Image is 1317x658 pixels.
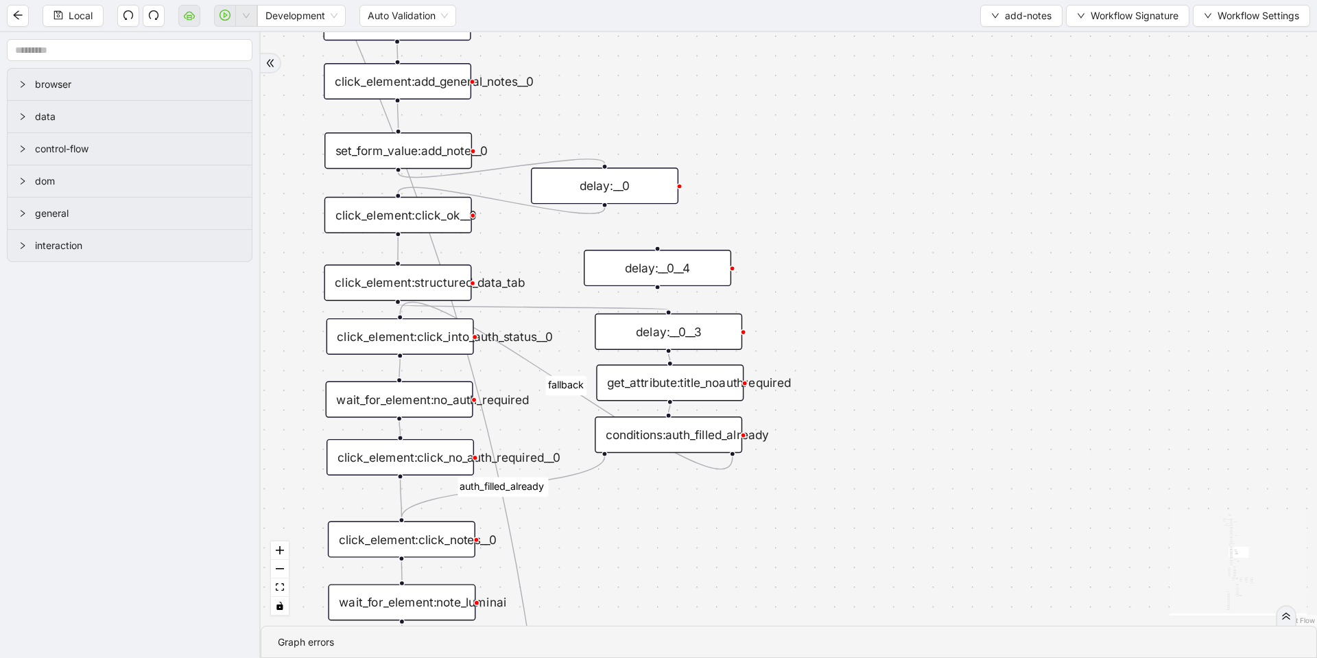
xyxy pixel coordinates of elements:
g: Edge from click_element:click_no_auth_required__0 to click_element:click_notes__0 [401,480,402,517]
div: get_attribute:title_noauthrequired [596,364,744,401]
div: click_element:click_ok__0 [324,197,472,233]
span: down [991,12,999,20]
div: delay:__0__3 [595,314,742,350]
span: right [19,209,27,218]
div: interaction [8,230,252,261]
span: data [35,109,241,124]
div: click_element:add_general_notes__0 [324,63,471,99]
div: control-flow [8,133,252,165]
span: Auto Validation [368,5,448,26]
span: save [54,10,63,20]
div: dom [8,165,252,197]
span: Workflow Settings [1218,8,1299,23]
span: right [19,80,27,89]
span: Local [69,8,93,23]
button: zoom out [271,560,289,578]
span: add-notes [1005,8,1052,23]
div: wait_for_element:note_luminai [328,584,475,620]
button: down [235,5,257,27]
g: Edge from click_element:add_general_notes__0 to set_form_value:add_note__0 [398,104,399,129]
span: cloud-server [184,10,195,21]
div: click_element:notes_tab [324,4,471,40]
div: Graph errors [278,635,1300,650]
g: Edge from click_element:click_notes__0 to wait_for_element:note_luminai [401,561,402,580]
button: play-circle [214,5,236,27]
g: Edge from conditions:auth_filled_already to click_element:click_into_auth_status__0 [400,302,733,469]
div: wait_for_element:no_auth_required [326,381,473,418]
span: down [242,12,250,20]
div: click_element:structured_data_tab [324,264,471,301]
button: downadd-notes [980,5,1063,27]
button: undo [117,5,139,27]
div: conditions:auth_filled_already [595,416,742,453]
button: toggle interactivity [271,597,289,615]
button: arrow-left [7,5,29,27]
span: double-right [1281,611,1291,621]
a: React Flow attribution [1279,616,1315,624]
button: zoom in [271,541,289,560]
div: click_element:click_into_auth_status__0 [327,318,474,355]
span: down [1204,12,1212,20]
button: downWorkflow Settings [1193,5,1310,27]
g: Edge from get_attribute:title_noauthrequired to conditions:auth_filled_already [669,405,670,412]
div: browser [8,69,252,100]
span: down [1077,12,1085,20]
span: redo [148,10,159,21]
span: control-flow [35,141,241,156]
span: right [19,177,27,185]
g: Edge from delay:__0__3 to get_attribute:title_noauthrequired [669,354,670,361]
span: Workflow Signature [1091,8,1178,23]
div: click_element:click_no_auth_required__0 [327,439,474,475]
button: cloud-server [178,5,200,27]
span: right [19,113,27,121]
g: Edge from wait_for_element:no_auth_required to click_element:click_no_auth_required__0 [399,421,400,435]
g: Edge from click_element:structured_data_tab to delay:__0__3 [398,305,669,309]
span: undo [123,10,134,21]
div: delay:__0 [531,167,678,204]
div: data [8,101,252,132]
g: Edge from delay:__0 to click_element:click_ok__0 [398,187,604,213]
div: general [8,198,252,229]
div: delay:__0__4plus-circle [584,250,731,286]
span: double-right [265,58,275,68]
span: browser [35,77,241,92]
g: Edge from click_element:click_into_auth_status__0 to wait_for_element:no_auth_required [399,359,400,377]
span: interaction [35,238,241,253]
g: Edge from set_form_value:add_note__0 to delay:__0 [399,159,605,178]
span: right [19,145,27,153]
span: general [35,206,241,221]
div: delay:__0__4 [584,250,731,286]
span: right [19,242,27,250]
span: arrow-left [12,10,23,21]
span: plus-circle [645,301,670,326]
span: Development [265,5,337,26]
div: set_form_value:add_note__0 [324,132,472,169]
span: dom [35,174,241,189]
span: play-circle [219,10,230,21]
button: fit view [271,578,289,597]
button: redo [143,5,165,27]
g: Edge from conditions:auth_filled_already to click_element:click_notes__0 [401,457,604,517]
div: click_element:click_notes__0 [328,521,475,558]
button: saveLocal [43,5,104,27]
button: downWorkflow Signature [1066,5,1189,27]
